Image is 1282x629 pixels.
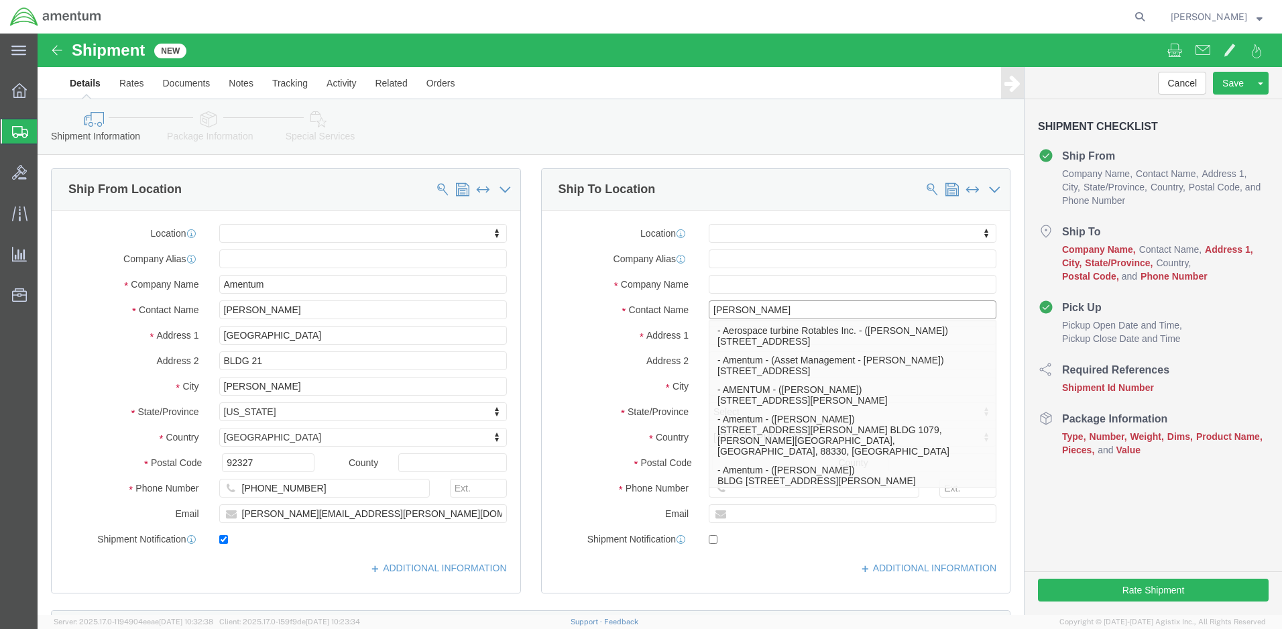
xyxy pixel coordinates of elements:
iframe: FS Legacy Container [38,34,1282,615]
span: Server: 2025.17.0-1194904eeae [54,618,213,626]
span: [DATE] 10:23:34 [306,618,360,626]
button: [PERSON_NAME] [1170,9,1263,25]
img: logo [9,7,102,27]
span: Copyright © [DATE]-[DATE] Agistix Inc., All Rights Reserved [1059,616,1266,628]
span: Client: 2025.17.0-159f9de [219,618,360,626]
a: Support [571,618,604,626]
span: [DATE] 10:32:38 [159,618,213,626]
span: Kurt Archuleta [1171,9,1247,24]
a: Feedback [604,618,638,626]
